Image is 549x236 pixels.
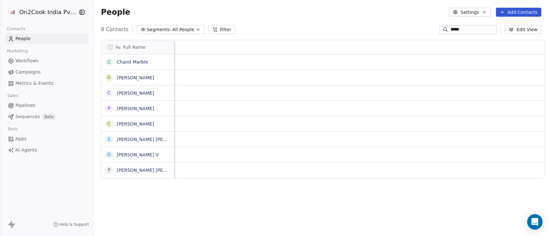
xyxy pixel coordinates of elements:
[107,151,111,158] div: D
[117,137,193,142] a: [PERSON_NAME] [PERSON_NAME]
[15,147,37,153] span: AI Agents
[15,135,27,142] span: Apps
[108,167,110,173] div: P
[147,26,171,33] span: Segments:
[5,67,88,77] a: Campaigns
[101,40,174,54] div: Full Name
[101,7,130,17] span: People
[117,75,154,80] a: [PERSON_NAME]
[107,120,111,127] div: C
[101,26,129,33] span: 8 Contacts
[117,152,159,157] a: [PERSON_NAME] V
[59,222,89,227] span: Help & Support
[9,8,17,16] img: on2cook%20logo-04%20copy.jpg
[15,35,31,42] span: People
[15,69,41,75] span: Campaigns
[123,44,146,50] span: Full Name
[5,56,88,66] a: Workflows
[117,91,154,96] a: [PERSON_NAME]
[5,134,88,144] a: Apps
[15,102,35,109] span: Pipelines
[496,8,541,17] button: Add Contacts
[527,214,543,230] div: Open Intercom Messenger
[117,121,154,127] a: [PERSON_NAME]
[449,8,490,17] button: Settings
[5,78,88,89] a: Metrics & Events
[208,25,235,34] button: Filter
[4,46,31,56] span: Marketing
[5,111,88,122] a: SequencesBeta
[5,91,21,101] span: Sales
[4,24,28,34] span: Contacts
[42,114,55,120] span: Beta
[5,145,88,155] a: AI Agents
[15,57,39,64] span: Workflows
[8,7,74,18] button: On2Cook India Pvt. Ltd.
[107,90,111,96] div: C
[108,105,110,112] div: p
[117,168,193,173] a: [PERSON_NAME] [PERSON_NAME]
[5,124,20,134] span: Tools
[5,100,88,111] a: Pipelines
[15,113,40,120] span: Sequences
[101,54,174,232] div: grid
[172,26,194,33] span: All People
[15,80,53,87] span: Metrics & Events
[117,106,154,111] a: [PERSON_NAME]
[53,222,89,227] a: Help & Support
[107,74,111,81] div: G
[107,136,110,143] div: S
[117,59,148,65] a: Chand Marble
[5,33,88,44] a: People
[19,8,76,16] span: On2Cook India Pvt. Ltd.
[107,59,111,66] div: C
[505,25,541,34] button: Edit View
